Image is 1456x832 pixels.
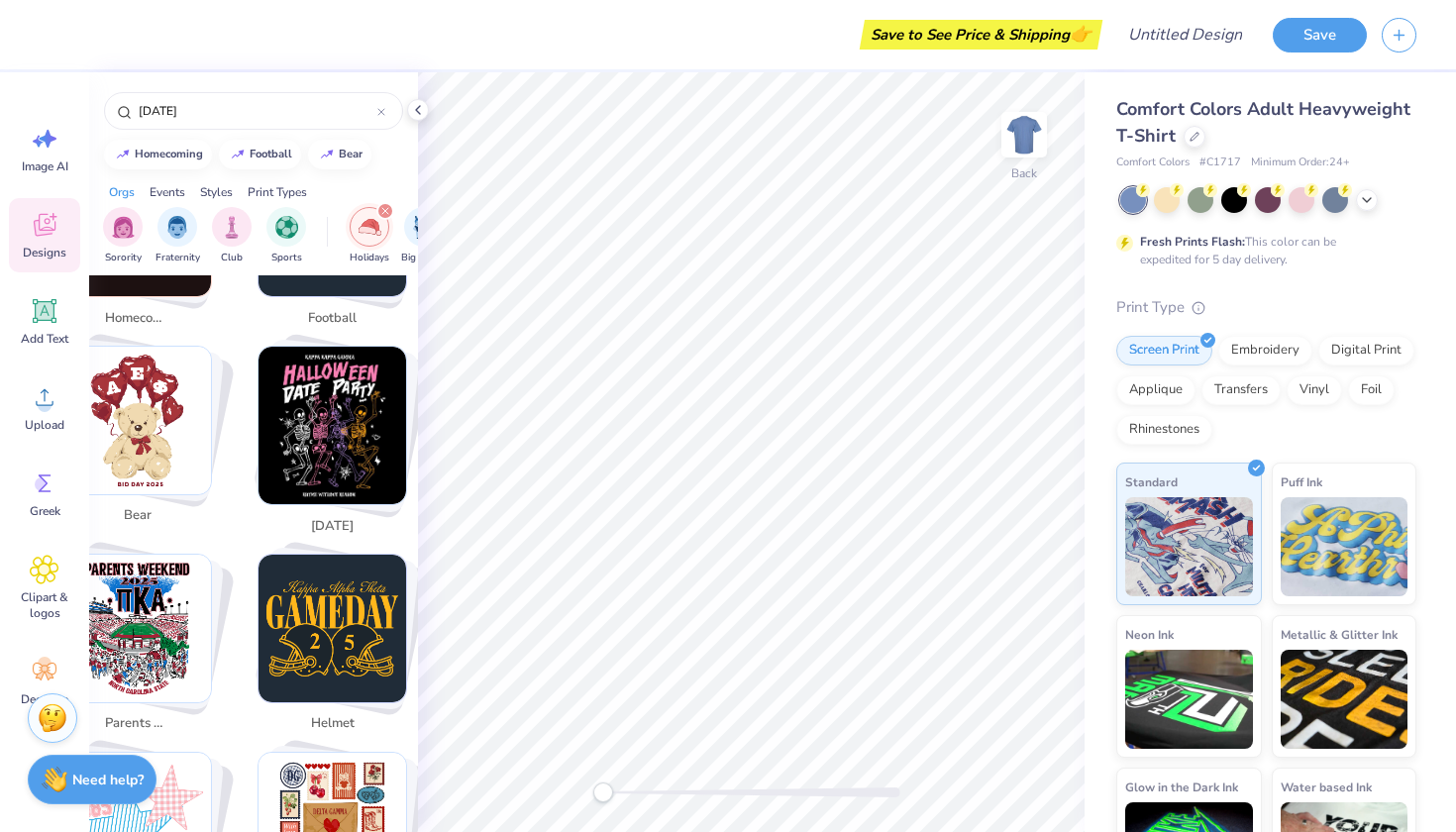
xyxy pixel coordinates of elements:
img: halloween [259,347,406,505]
img: helmet [259,555,406,702]
span: Decorate [21,691,68,707]
div: Digital Print [1318,336,1414,365]
span: Image AI [22,158,68,174]
div: Save to See Price & Shipping [865,20,1097,50]
span: Water based Ink [1281,777,1372,797]
img: Sports Image [275,216,298,239]
span: Comfort Colors Adult Heavyweight T-Shirt [1116,97,1410,148]
span: Sports [271,251,302,265]
div: filter for Club [212,207,252,265]
button: filter button [212,207,252,265]
span: Holidays [350,251,389,265]
div: Back [1011,164,1037,182]
input: Try "Alpha" [137,101,377,121]
img: Holidays Image [359,216,381,239]
button: Stack Card Button parents weekend [51,554,236,742]
span: football [300,309,364,329]
img: trend_line.gif [319,149,335,160]
div: filter for Sports [266,207,306,265]
button: Save [1273,18,1367,52]
span: Fraternity [156,251,200,265]
span: Glow in the Dark Ink [1125,777,1238,797]
span: Clipart & logos [12,589,77,621]
span: Comfort Colors [1116,155,1190,171]
button: filter button [156,207,200,265]
span: Add Text [21,331,68,347]
button: filter button [401,207,447,265]
div: Transfers [1201,375,1281,405]
img: Neon Ink [1125,650,1253,749]
button: homecoming [104,140,212,169]
img: Sorority Image [112,216,135,239]
input: Untitled Design [1112,15,1258,54]
img: Puff Ink [1281,497,1408,596]
strong: Need help? [72,771,144,789]
span: Metallic & Glitter Ink [1281,624,1398,645]
strong: Fresh Prints Flash: [1140,234,1245,250]
div: filter for Holidays [350,207,389,265]
div: Screen Print [1116,336,1212,365]
button: Stack Card Button bear [51,346,236,534]
img: Fraternity Image [166,216,188,239]
div: bear [339,149,363,159]
button: bear [308,140,371,169]
div: Embroidery [1218,336,1312,365]
span: Designs [23,245,66,260]
span: Greek [30,503,60,519]
div: filter for Sorority [103,207,143,265]
span: Puff Ink [1281,471,1322,492]
span: [DATE] [300,517,364,537]
div: Foil [1348,375,1395,405]
span: bear [105,506,169,526]
img: Big Little Reveal Image [413,216,435,239]
span: # C1717 [1199,155,1241,171]
img: bear [63,347,211,494]
img: Metallic & Glitter Ink [1281,650,1408,749]
button: Stack Card Button helmet [246,554,431,742]
div: This color can be expedited for 5 day delivery. [1140,233,1384,268]
span: Big Little Reveal [401,251,447,265]
div: Accessibility label [593,782,613,802]
button: filter button [103,207,143,265]
span: Neon Ink [1125,624,1174,645]
span: helmet [300,714,364,734]
img: parents weekend [63,555,211,702]
span: homecoming [105,309,169,329]
button: filter button [266,207,306,265]
span: parents weekend [105,714,169,734]
div: Styles [200,183,233,201]
img: trend_line.gif [230,149,246,160]
div: filter for Fraternity [156,207,200,265]
span: Club [221,251,243,265]
span: Standard [1125,471,1178,492]
img: trend_line.gif [115,149,131,160]
div: homecoming [135,149,203,159]
div: Events [150,183,185,201]
img: Back [1004,115,1044,155]
span: 👉 [1070,22,1092,46]
div: football [250,149,292,159]
div: Print Types [248,183,307,201]
button: football [219,140,301,169]
button: Stack Card Button halloween [246,346,431,544]
span: Upload [25,417,64,433]
button: filter button [350,207,389,265]
div: filter for Big Little Reveal [401,207,447,265]
img: Standard [1125,497,1253,596]
div: Print Type [1116,296,1416,319]
div: Applique [1116,375,1196,405]
div: Vinyl [1287,375,1342,405]
div: Orgs [109,183,135,201]
span: Sorority [105,251,142,265]
span: Minimum Order: 24 + [1251,155,1350,171]
img: Club Image [221,216,243,239]
div: Rhinestones [1116,415,1212,445]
